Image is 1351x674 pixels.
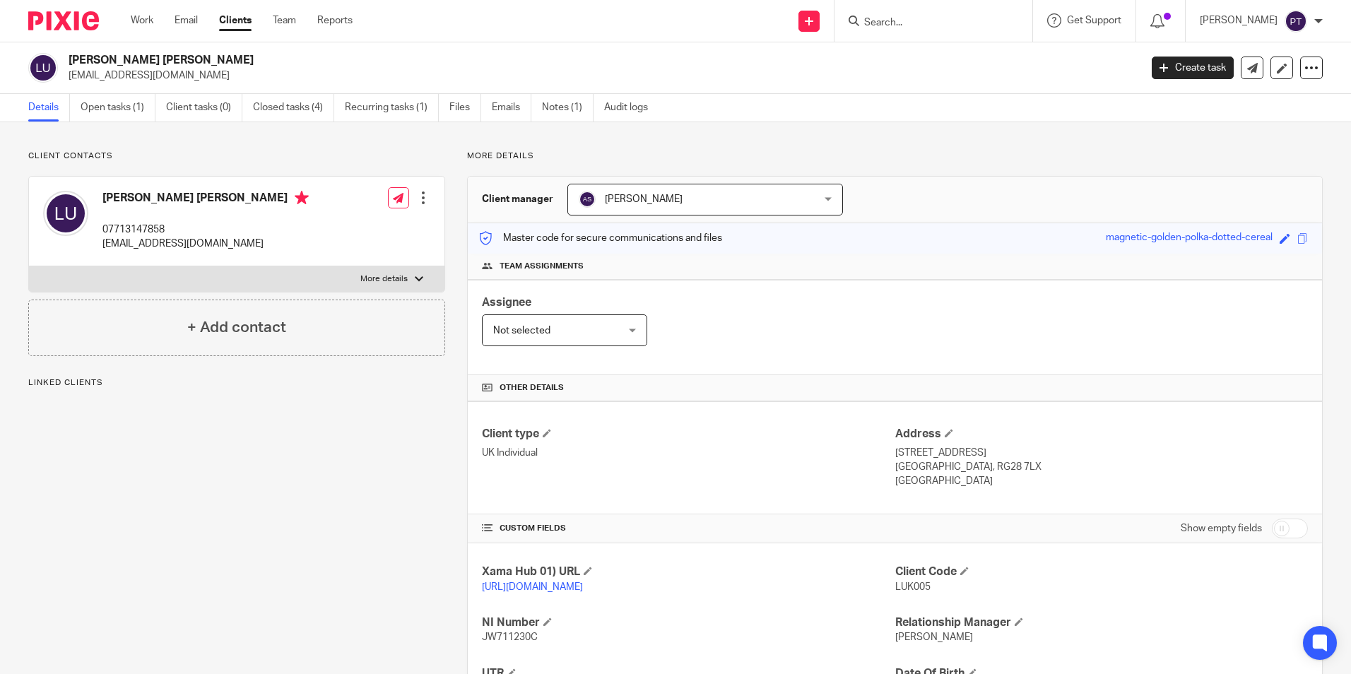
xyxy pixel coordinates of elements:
[43,191,88,236] img: svg%3E
[482,615,895,630] h4: NI Number
[28,53,58,83] img: svg%3E
[895,615,1308,630] h4: Relationship Manager
[895,446,1308,460] p: [STREET_ADDRESS]
[605,194,683,204] span: [PERSON_NAME]
[482,523,895,534] h4: CUSTOM FIELDS
[1106,230,1273,247] div: magnetic-golden-polka-dotted-cereal
[28,11,99,30] img: Pixie
[482,192,553,206] h3: Client manager
[492,94,531,122] a: Emails
[166,94,242,122] a: Client tasks (0)
[895,427,1308,442] h4: Address
[895,632,973,642] span: [PERSON_NAME]
[482,582,583,592] a: [URL][DOMAIN_NAME]
[863,17,990,30] input: Search
[500,261,584,272] span: Team assignments
[604,94,659,122] a: Audit logs
[493,326,550,336] span: Not selected
[102,191,309,208] h4: [PERSON_NAME] [PERSON_NAME]
[579,191,596,208] img: svg%3E
[467,150,1323,162] p: More details
[1152,57,1234,79] a: Create task
[295,191,309,205] i: Primary
[895,460,1308,474] p: [GEOGRAPHIC_DATA], RG28 7LX
[131,13,153,28] a: Work
[478,231,722,245] p: Master code for secure communications and files
[360,273,408,285] p: More details
[500,382,564,394] span: Other details
[345,94,439,122] a: Recurring tasks (1)
[175,13,198,28] a: Email
[102,223,309,237] p: 07713147858
[28,150,445,162] p: Client contacts
[317,13,353,28] a: Reports
[482,632,538,642] span: JW711230C
[482,427,895,442] h4: Client type
[542,94,594,122] a: Notes (1)
[28,94,70,122] a: Details
[28,377,445,389] p: Linked clients
[895,564,1308,579] h4: Client Code
[219,13,252,28] a: Clients
[1285,10,1307,32] img: svg%3E
[1067,16,1121,25] span: Get Support
[69,69,1131,83] p: [EMAIL_ADDRESS][DOMAIN_NAME]
[449,94,481,122] a: Files
[187,317,286,338] h4: + Add contact
[482,446,895,460] p: UK Individual
[273,13,296,28] a: Team
[253,94,334,122] a: Closed tasks (4)
[895,474,1308,488] p: [GEOGRAPHIC_DATA]
[69,53,918,68] h2: [PERSON_NAME] [PERSON_NAME]
[102,237,309,251] p: [EMAIL_ADDRESS][DOMAIN_NAME]
[1181,521,1262,536] label: Show empty fields
[482,297,531,308] span: Assignee
[482,564,895,579] h4: Xama Hub 01) URL
[81,94,155,122] a: Open tasks (1)
[895,582,931,592] span: LUK005
[1200,13,1278,28] p: [PERSON_NAME]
